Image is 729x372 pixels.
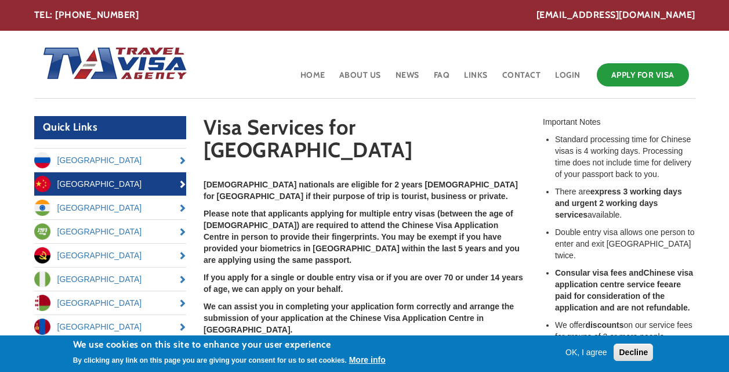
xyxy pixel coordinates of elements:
a: [GEOGRAPHIC_DATA] [34,268,187,291]
a: [GEOGRAPHIC_DATA] [34,220,187,243]
a: Apply for Visa [597,63,689,86]
h2: We use cookies on this site to enhance your user experience [73,338,386,351]
a: [GEOGRAPHIC_DATA] [34,315,187,338]
button: Decline [614,344,653,361]
a: Links [463,60,489,98]
a: News [394,60,420,98]
strong: Chinese visa application centre service fee [555,268,693,289]
a: [GEOGRAPHIC_DATA] [34,149,187,172]
strong: If you apply for a single or double entry visa or if you are over 70 or under 14 years of age, we... [204,273,523,294]
li: Double entry visa allows one person to enter and exit [GEOGRAPHIC_DATA] twice. [555,226,695,261]
h1: Visa Services for [GEOGRAPHIC_DATA] [204,116,525,167]
li: Standard processing time for Chinese visas is 4 working days. Processing time does not include ti... [555,133,695,180]
button: More info [349,354,386,366]
a: [EMAIL_ADDRESS][DOMAIN_NAME] [536,9,695,22]
div: TEL: [PHONE_NUMBER] [34,9,695,22]
a: [GEOGRAPHIC_DATA] [34,196,187,219]
div: Important Notes [543,116,695,128]
p: By clicking any link on this page you are giving your consent for us to set cookies. [73,356,347,364]
a: Contact [501,60,542,98]
strong: discounts [585,320,623,330]
strong: Please note that applicants applying for multiple entry visas (between the age of [DEMOGRAPHIC_DA... [204,209,520,265]
a: [GEOGRAPHIC_DATA] [34,244,187,267]
a: [GEOGRAPHIC_DATA] [34,172,187,196]
a: About Us [338,60,382,98]
a: Home [299,60,327,98]
li: We offer on our service fees for groups of 3 or more people. Please for more information. [555,319,695,354]
strong: express 3 working days and urgent 2 working days services [555,187,682,219]
strong: We can assist you in completing your application form correctly and arrange the submission of you... [204,302,514,334]
button: OK, I agree [561,346,612,358]
img: Home [34,35,188,93]
strong: Consular visa fees and [555,268,644,277]
a: [GEOGRAPHIC_DATA] [34,291,187,315]
strong: [DEMOGRAPHIC_DATA] nationals are eligible for 2 years [DEMOGRAPHIC_DATA] for [GEOGRAPHIC_DATA] if... [204,180,518,201]
strong: are paid for consideration of the application and are not refundable. [555,280,690,312]
a: FAQ [433,60,451,98]
li: There are available. [555,186,695,221]
a: Login [554,60,582,98]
